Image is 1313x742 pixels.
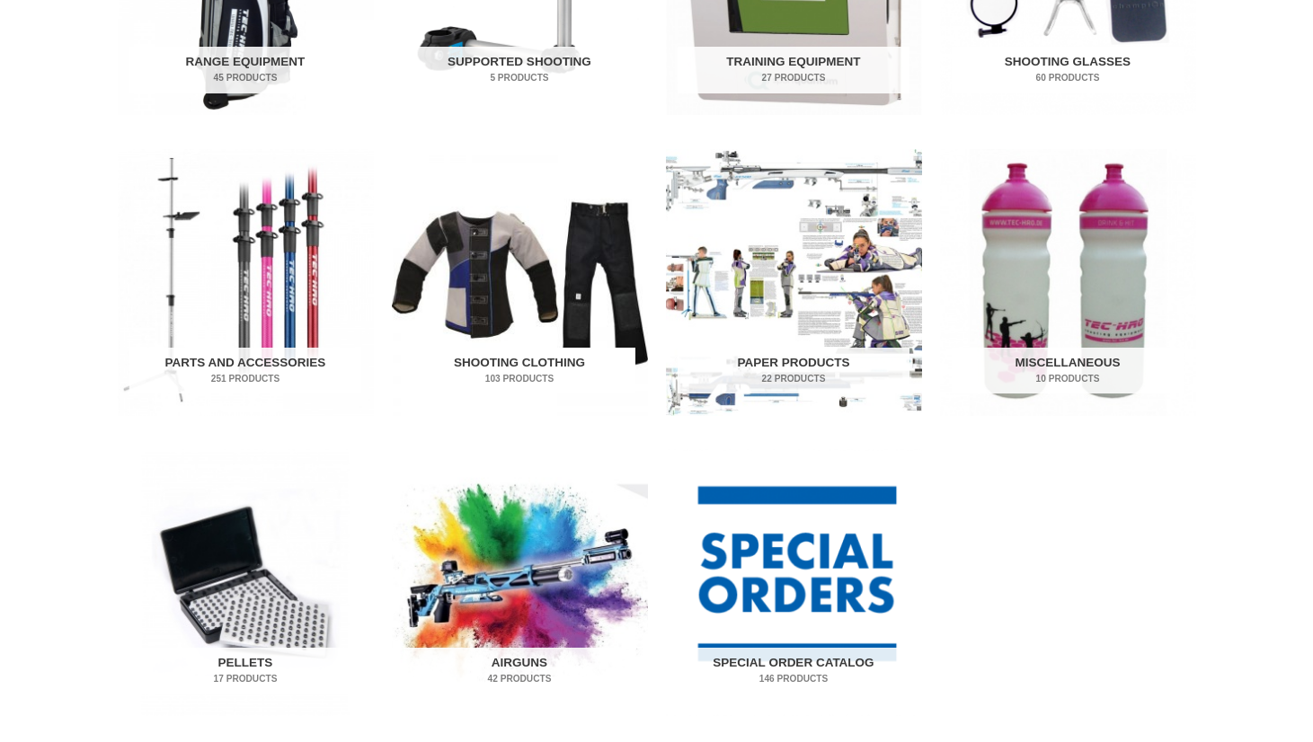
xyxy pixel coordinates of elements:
[678,648,909,694] h2: Special Order Catalog
[952,71,1184,84] mark: 60 Products
[392,149,648,416] img: Shooting Clothing
[404,648,635,694] h2: Airguns
[952,372,1184,385] mark: 10 Products
[118,149,374,416] img: Parts and Accessories
[129,672,361,685] mark: 17 Products
[666,149,922,416] a: Visit product category Paper Products
[678,71,909,84] mark: 27 Products
[940,149,1196,416] a: Visit product category Miscellaneous
[404,47,635,93] h2: Supported Shooting
[129,372,361,385] mark: 251 Products
[129,71,361,84] mark: 45 Products
[129,47,361,93] h2: Range Equipment
[952,348,1184,394] h2: Miscellaneous
[404,372,635,385] mark: 103 Products
[678,348,909,394] h2: Paper Products
[404,71,635,84] mark: 5 Products
[678,372,909,385] mark: 22 Products
[392,149,648,416] a: Visit product category Shooting Clothing
[940,149,1196,416] img: Miscellaneous
[118,149,374,416] a: Visit product category Parts and Accessories
[666,449,922,716] a: Visit product category Special Order Catalog
[118,449,374,716] a: Visit product category Pellets
[678,47,909,93] h2: Training Equipment
[952,47,1184,93] h2: Shooting Glasses
[392,449,648,716] img: Airguns
[118,449,374,716] img: Pellets
[666,149,922,416] img: Paper Products
[404,672,635,685] mark: 42 Products
[666,449,922,716] img: Special Order Catalog
[678,672,909,685] mark: 146 Products
[392,449,648,716] a: Visit product category Airguns
[404,348,635,394] h2: Shooting Clothing
[129,348,361,394] h2: Parts and Accessories
[129,648,361,694] h2: Pellets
